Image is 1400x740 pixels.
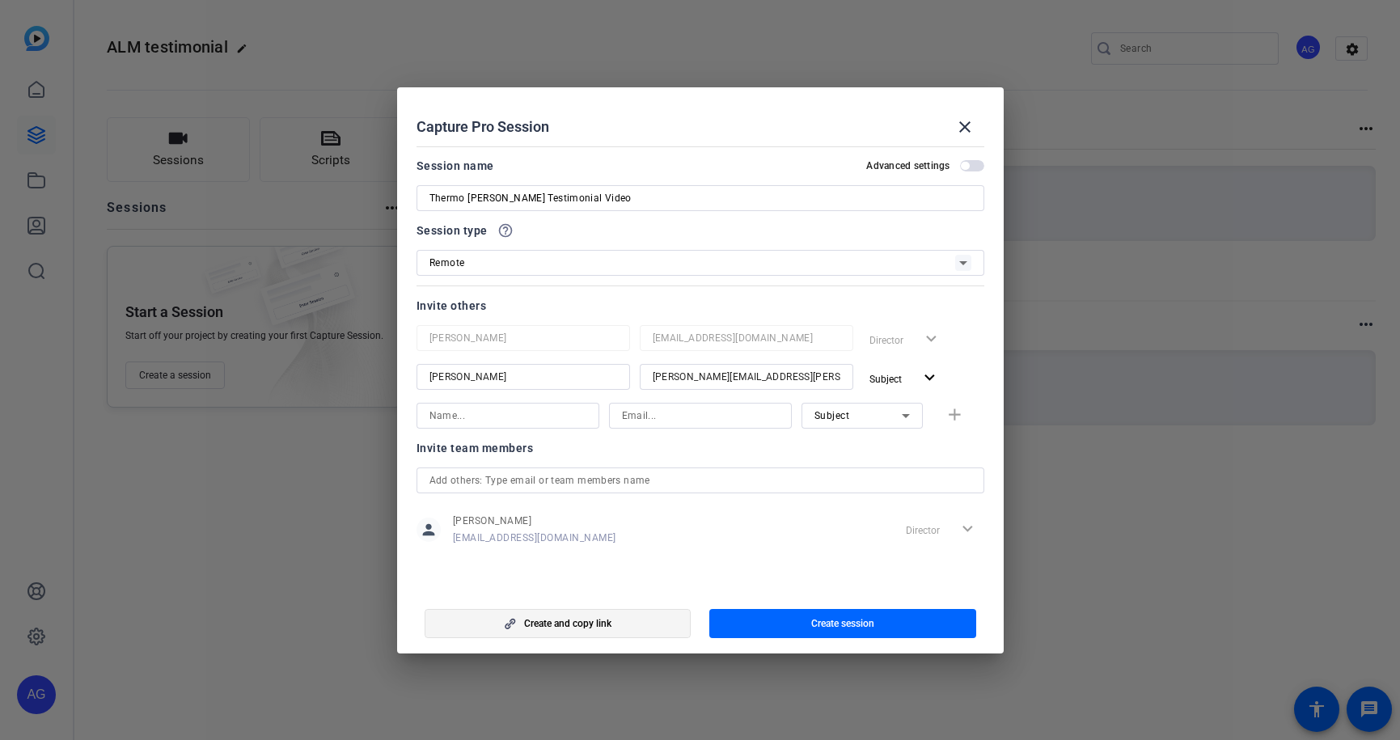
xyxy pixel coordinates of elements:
[429,188,971,208] input: Enter Session Name
[709,609,976,638] button: Create session
[653,328,840,348] input: Email...
[417,221,488,240] span: Session type
[920,368,940,388] mat-icon: expand_more
[417,156,494,175] div: Session name
[622,406,779,425] input: Email...
[869,374,902,385] span: Subject
[497,222,514,239] mat-icon: help_outline
[429,471,971,490] input: Add others: Type email or team members name
[417,438,984,458] div: Invite team members
[866,159,950,172] h2: Advanced settings
[425,609,692,638] button: Create and copy link
[453,531,616,544] span: [EMAIL_ADDRESS][DOMAIN_NAME]
[811,617,874,630] span: Create session
[814,410,850,421] span: Subject
[863,364,946,393] button: Subject
[417,296,984,315] div: Invite others
[453,514,616,527] span: [PERSON_NAME]
[429,406,586,425] input: Name...
[429,257,465,269] span: Remote
[653,367,840,387] input: Email...
[524,617,611,630] span: Create and copy link
[955,117,975,137] mat-icon: close
[417,108,984,146] div: Capture Pro Session
[429,367,617,387] input: Name...
[417,518,441,542] mat-icon: person
[429,328,617,348] input: Name...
